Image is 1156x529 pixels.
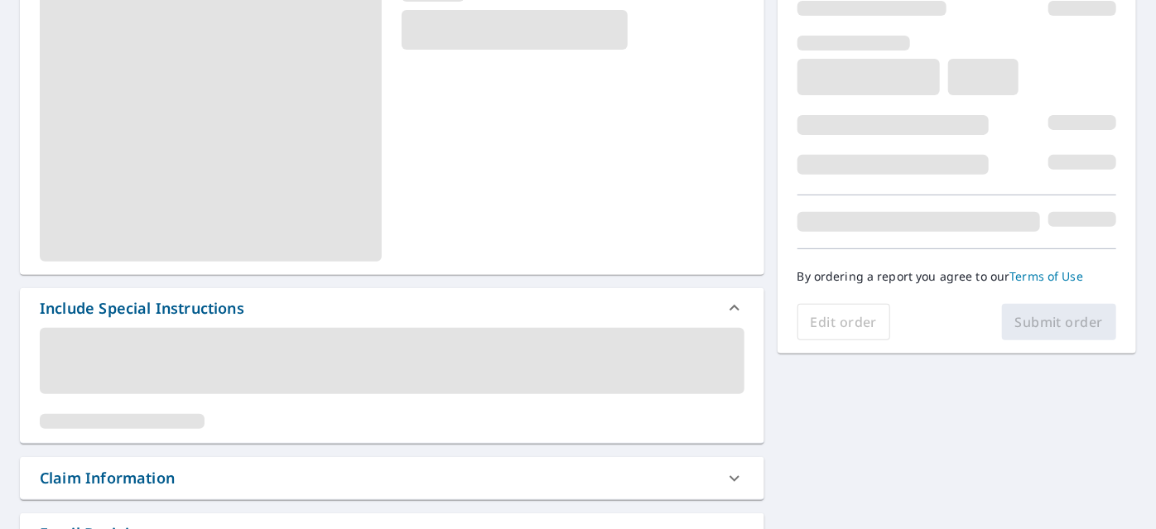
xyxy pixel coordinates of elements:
[40,467,175,489] div: Claim Information
[20,288,764,328] div: Include Special Instructions
[797,269,1116,284] p: By ordering a report you agree to our
[1010,268,1084,284] a: Terms of Use
[20,457,764,499] div: Claim Information
[40,297,244,320] div: Include Special Instructions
